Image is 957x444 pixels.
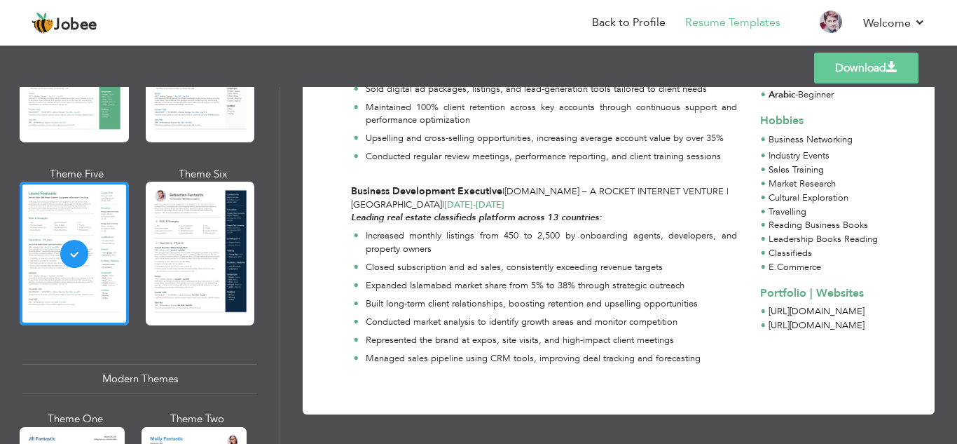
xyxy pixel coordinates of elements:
span: Cultural Exploration [769,191,848,204]
span: E.Commerce [769,261,821,274]
span: [DATE] [DATE] [444,199,504,211]
div: Theme Two [144,412,249,426]
div: Modern Themes [22,364,257,394]
div: Theme Six [149,167,258,182]
a: Back to Profile [592,15,666,31]
img: Profile Img [820,11,842,33]
a: Jobee [32,12,97,34]
p: Expanded Islamabad market share from 5% to 38% through strategic outreach [366,279,737,292]
em: Leading real estate classifieds platform across 13 countries: [351,211,602,224]
li: Beginner [769,88,834,102]
span: - [473,199,476,211]
span: Jobee [54,18,97,33]
span: | [442,199,444,211]
span: Sales Training [769,163,824,176]
p: Upselling and cross-selling opportunities, increasing average account value by over 35% [366,132,737,145]
p: Closed subscription and ad sales, consistently exceeding revenue targets [366,261,737,274]
a: [URL][DOMAIN_NAME] [769,305,865,318]
p: Conducted regular review meetings, performance reporting, and client training sessions [366,150,737,163]
a: [URL][DOMAIN_NAME] [769,319,865,332]
span: Classifieds [769,247,812,260]
p: Increased monthly listings from 450 to 2,500 by onboarding agents, developers, and property owners [366,229,737,255]
p: Represented the brand at expos, site visits, and high-impact client meetings [366,334,737,347]
span: Business Development Executive [351,184,502,198]
span: Market Research [769,177,836,190]
a: Resume Templates [685,15,780,31]
div: Theme Five [22,167,132,182]
span: Portfolio | Websites [760,285,864,301]
span: [DOMAIN_NAME] – A Rocket Internet Venture | [GEOGRAPHIC_DATA] [351,185,729,211]
p: Conducted market analysis to identify growth areas and monitor competition [366,316,737,329]
span: Business Networking [769,133,853,146]
p: Maintained 100% client retention across key accounts through continuous support and performance o... [366,101,737,127]
p: Managed sales pipeline using CRM tools, improving deal tracking and forecasting [366,352,737,365]
a: Welcome [863,15,925,32]
div: Theme One [22,412,128,426]
a: Download [814,53,918,83]
span: - [795,88,798,101]
span: | [502,185,504,198]
span: Reading Business Books [769,219,868,231]
p: Sold digital ad packages, listings, and lead-generation tools tailored to client needs [366,83,737,96]
span: Hobbies [760,113,804,128]
span: Travelling [769,206,806,218]
p: Built long-term client relationships, boosting retention and upselling opportunities [366,297,737,311]
span: Arabic [769,88,795,101]
span: Industry Events [769,149,829,162]
span: Leadership Books Reading [769,233,878,245]
img: jobee.io [32,12,54,34]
